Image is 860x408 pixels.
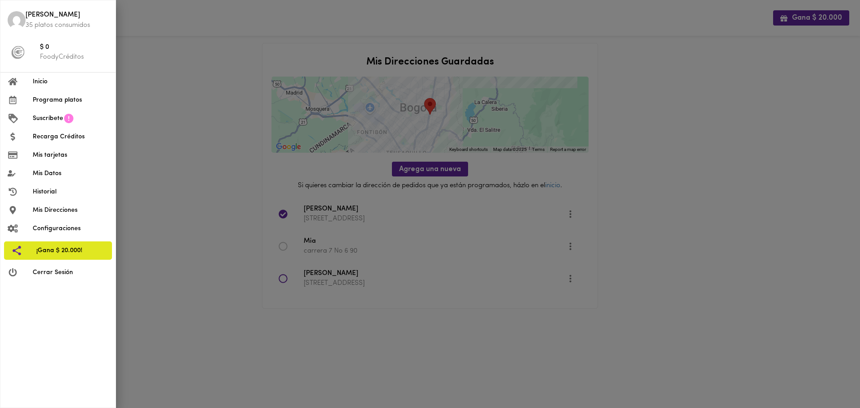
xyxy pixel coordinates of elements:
[26,10,108,21] span: [PERSON_NAME]
[33,132,108,142] span: Recarga Créditos
[40,52,108,62] p: FoodyCréditos
[808,356,851,399] iframe: Messagebird Livechat Widget
[33,150,108,160] span: Mis tarjetas
[40,43,108,53] span: $ 0
[33,169,108,178] span: Mis Datos
[26,21,108,30] p: 35 platos consumidos
[36,246,105,255] span: ¡Gana $ 20.000!
[33,224,108,233] span: Configuraciones
[11,46,25,59] img: foody-creditos-black.png
[33,268,108,277] span: Cerrar Sesión
[33,187,108,197] span: Historial
[33,95,108,105] span: Programa platos
[33,206,108,215] span: Mis Direcciones
[33,114,63,123] span: Suscríbete
[33,77,108,86] span: Inicio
